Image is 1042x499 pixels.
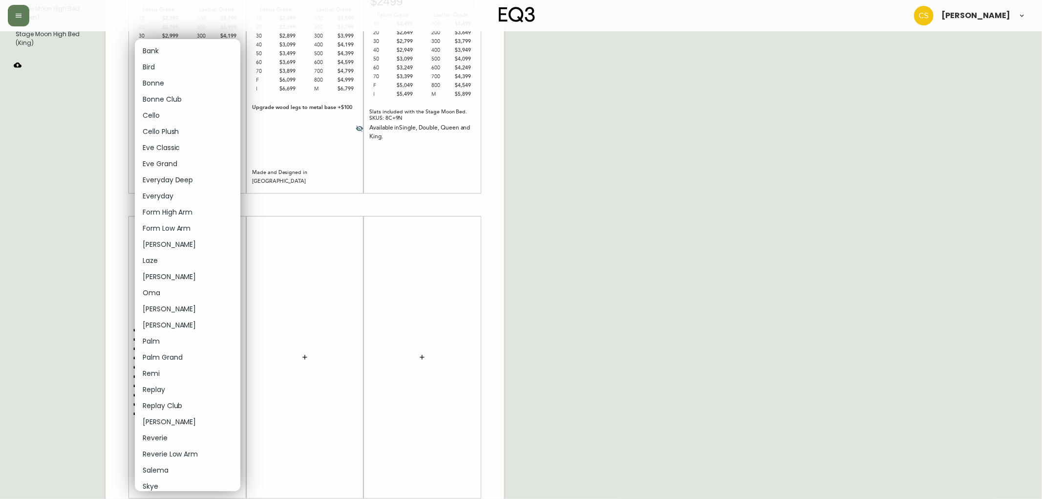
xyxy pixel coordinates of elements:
textarea: ACEL CHAIR - BLACK [29,40,135,56]
li: Replay [135,382,240,398]
li: [PERSON_NAME] [135,301,240,317]
li: Bonne [135,75,240,91]
li: [PERSON_NAME] [135,237,240,253]
li: Bank [135,43,240,59]
li: Everyday Deep [135,172,240,188]
li: Palm Grand [135,349,240,366]
li: Cello Plush [135,124,240,140]
li: Skye [135,478,240,495]
li: Salema [135,462,240,478]
li: Laze [135,253,240,269]
li: Remi [135,366,240,382]
li: Reverie [135,430,240,446]
li: Bonne Club [135,91,240,108]
li: Eve Classic [135,140,240,156]
li: Cello [135,108,240,124]
li: [PERSON_NAME] [135,317,240,333]
li: Reverie Low Arm [135,446,240,462]
li: Form High Arm [135,204,240,220]
li: Oma [135,285,240,301]
li: Bird [135,59,240,75]
li: Everyday [135,188,240,204]
li: Palm [135,333,240,349]
li: [PERSON_NAME] [135,414,240,430]
li: Eve Grand [135,156,240,172]
textarea: Made from high quality recycled leather, the Acel Dining Chair boasts clean lines and a soft, pol... [29,61,135,108]
li: [PERSON_NAME] [135,269,240,285]
li: Form Low Arm [135,220,240,237]
li: Replay Club [135,398,240,414]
